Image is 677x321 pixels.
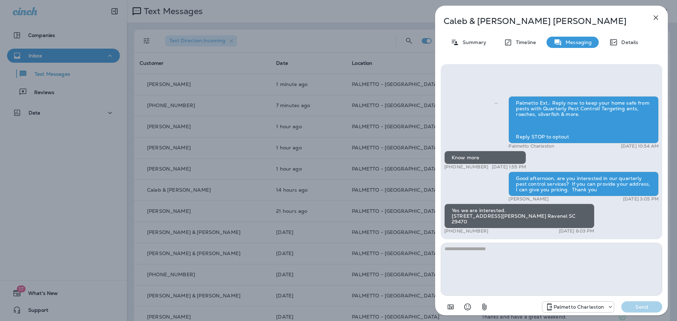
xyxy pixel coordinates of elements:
div: Know more [444,151,526,164]
button: Select an emoji [461,300,475,314]
p: [PERSON_NAME] [508,196,549,202]
p: Summary [459,39,486,45]
p: [DATE] 1:55 PM [492,164,526,170]
p: Caleb & [PERSON_NAME] [PERSON_NAME] [444,16,636,26]
p: [DATE] 10:54 AM [621,143,659,149]
button: Add in a premade template [444,300,458,314]
p: [PHONE_NUMBER] [444,164,488,170]
div: Palmetto Ext.: Reply now to keep your home safe from pests with Quarterly Pest Control! Targeting... [508,96,659,143]
p: [DATE] 8:03 PM [559,228,594,234]
p: [PHONE_NUMBER] [444,228,488,234]
p: Palmetto Charleston [508,143,554,149]
div: Good afternoon, are you interested in our quarterly pest control services? If you can provide you... [508,172,659,196]
div: Yes we are interested. [STREET_ADDRESS][PERSON_NAME] Ravenel SC 29470 [444,204,594,228]
p: Timeline [512,39,536,45]
p: Messaging [562,39,592,45]
span: Sent [494,99,498,106]
p: Palmetto Charleston [554,304,604,310]
p: [DATE] 3:05 PM [623,196,659,202]
p: Details [618,39,638,45]
div: +1 (843) 277-8322 [542,303,614,311]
